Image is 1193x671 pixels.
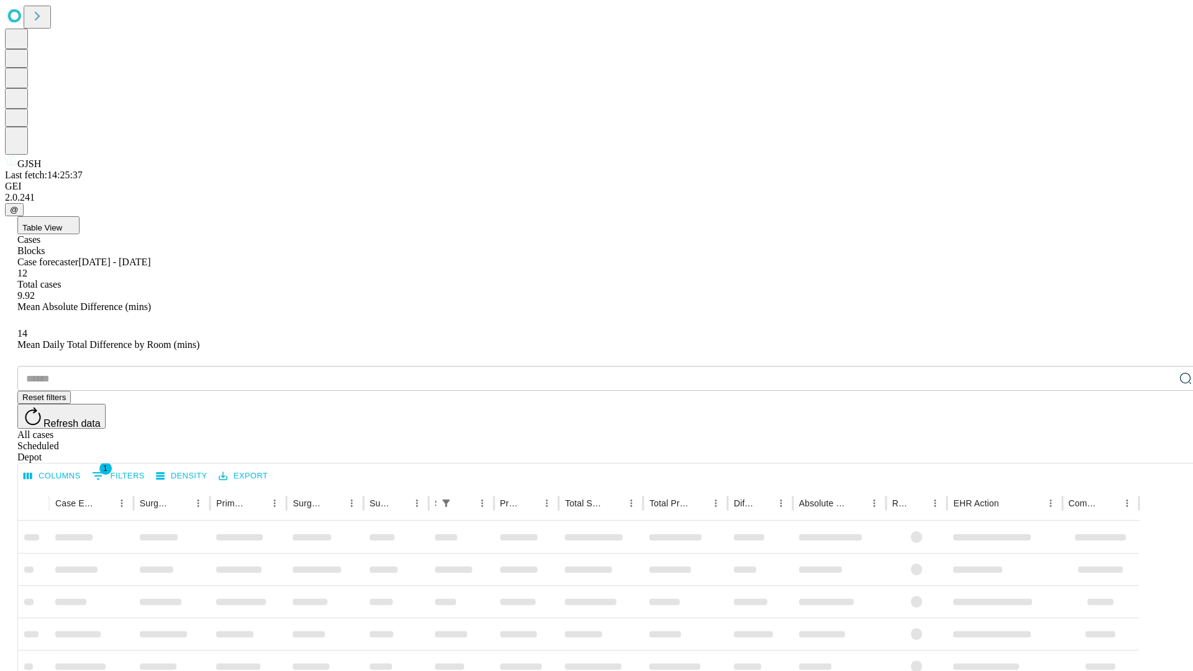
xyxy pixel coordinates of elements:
button: Menu [538,495,555,512]
span: Mean Absolute Difference (mins) [17,301,151,312]
span: Refresh data [43,418,101,429]
div: 1 active filter [437,495,455,512]
button: Menu [343,495,360,512]
button: Menu [266,495,283,512]
div: Primary Service [216,498,247,508]
span: [DATE] - [DATE] [78,257,150,267]
div: Surgery Name [293,498,324,508]
button: Sort [521,495,538,512]
button: Sort [605,495,623,512]
button: Select columns [21,467,84,486]
div: Predicted In Room Duration [500,498,520,508]
div: Comments [1069,498,1100,508]
div: EHR Action [953,498,999,508]
div: Surgeon Name [140,498,171,508]
span: Table View [22,223,62,232]
button: Reset filters [17,391,71,404]
span: Mean Daily Total Difference by Room (mins) [17,339,199,350]
button: Sort [690,495,707,512]
button: @ [5,203,24,216]
div: Case Epic Id [55,498,94,508]
div: Difference [734,498,754,508]
div: Total Scheduled Duration [565,498,604,508]
div: Scheduled In Room Duration [435,498,436,508]
span: Case forecaster [17,257,78,267]
button: Menu [1042,495,1059,512]
button: Sort [755,495,772,512]
button: Export [216,467,271,486]
button: Sort [96,495,113,512]
span: 1 [99,462,112,475]
div: GEI [5,181,1188,192]
span: Reset filters [22,393,66,402]
button: Menu [113,495,130,512]
button: Show filters [89,466,148,486]
button: Menu [866,495,883,512]
button: Sort [1000,495,1018,512]
button: Sort [848,495,866,512]
div: Surgery Date [370,498,390,508]
div: 2.0.241 [5,192,1188,203]
span: @ [10,205,19,214]
span: 9.92 [17,290,35,301]
button: Menu [926,495,944,512]
button: Menu [473,495,491,512]
button: Sort [326,495,343,512]
button: Sort [249,495,266,512]
button: Table View [17,216,80,234]
div: Resolved in EHR [892,498,908,508]
button: Menu [623,495,640,512]
span: Last fetch: 14:25:37 [5,170,83,180]
button: Density [153,467,211,486]
span: 14 [17,328,27,339]
button: Sort [909,495,926,512]
button: Menu [707,495,724,512]
span: 12 [17,268,27,278]
div: Total Predicted Duration [649,498,688,508]
button: Refresh data [17,404,106,429]
button: Sort [391,495,408,512]
button: Menu [408,495,426,512]
button: Sort [456,495,473,512]
span: Total cases [17,279,61,290]
span: GJSH [17,158,41,169]
button: Menu [772,495,790,512]
button: Menu [190,495,207,512]
button: Sort [1101,495,1118,512]
button: Menu [1118,495,1136,512]
div: Absolute Difference [799,498,847,508]
button: Sort [172,495,190,512]
button: Show filters [437,495,455,512]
